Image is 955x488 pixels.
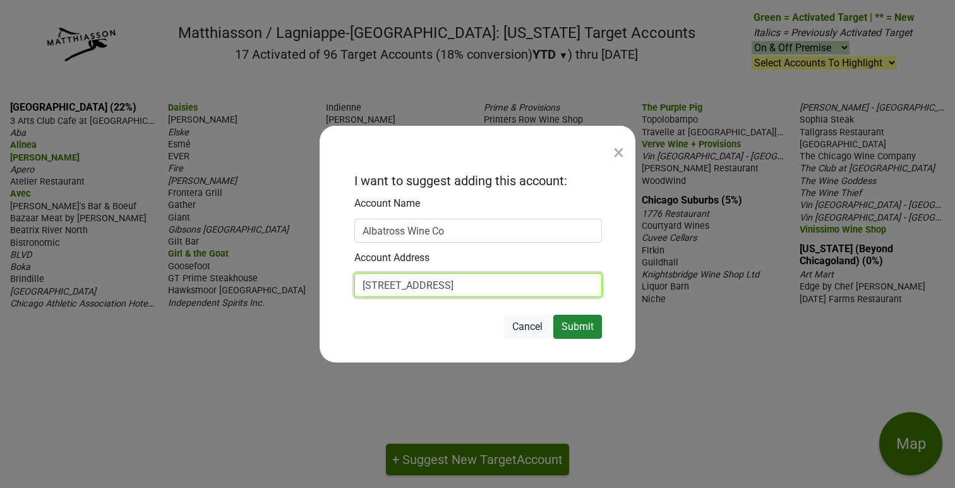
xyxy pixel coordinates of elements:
[354,250,429,265] label: Account Address
[354,173,567,188] h2: I want to suggest adding this account:
[504,315,551,339] button: Cancel
[553,315,602,339] button: Submit
[354,196,420,211] label: Account Name
[613,137,624,168] div: ×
